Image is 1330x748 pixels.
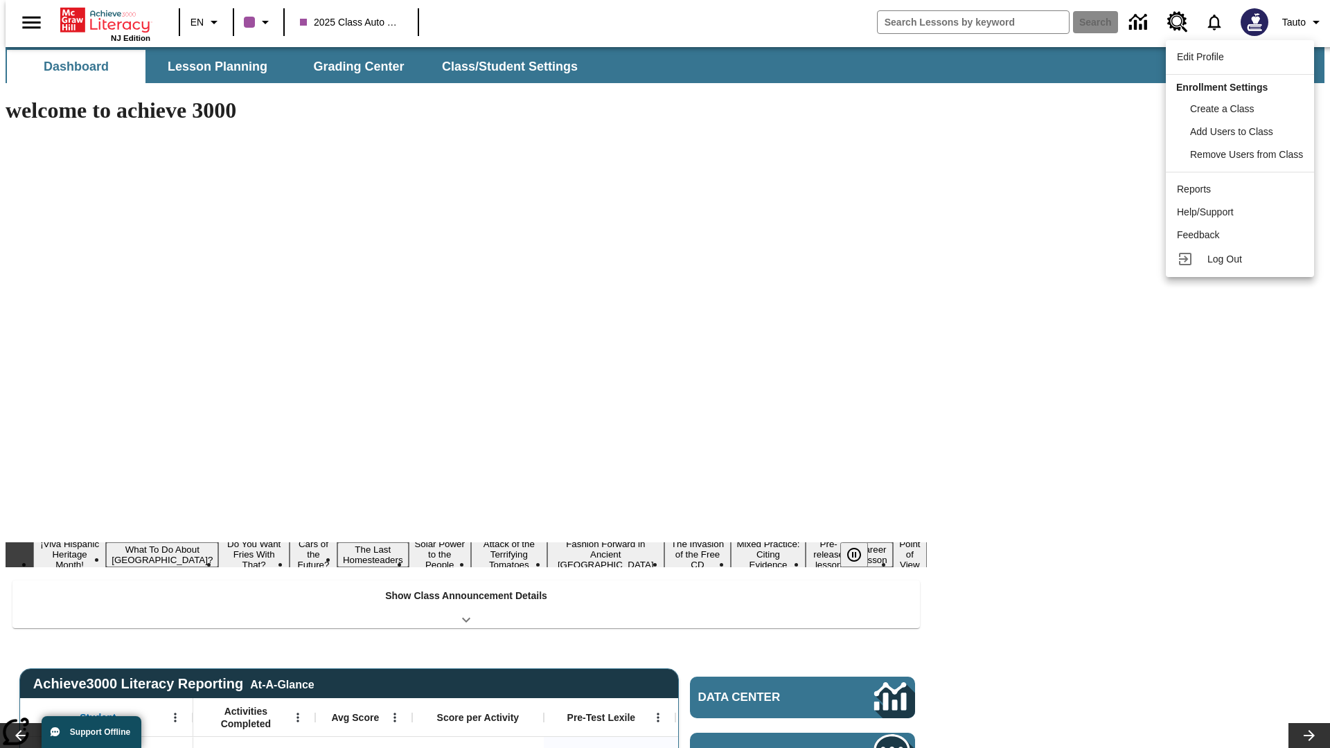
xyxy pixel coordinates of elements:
[1190,103,1254,114] span: Create a Class
[1190,126,1273,137] span: Add Users to Class
[1177,229,1219,240] span: Feedback
[1190,149,1303,160] span: Remove Users from Class
[1176,82,1268,93] span: Enrollment Settings
[1177,51,1224,62] span: Edit Profile
[1177,184,1211,195] span: Reports
[6,11,202,24] body: Maximum 600 characters Press Escape to exit toolbar Press Alt + F10 to reach toolbar
[1207,253,1242,265] span: Log Out
[1177,206,1234,217] span: Help/Support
